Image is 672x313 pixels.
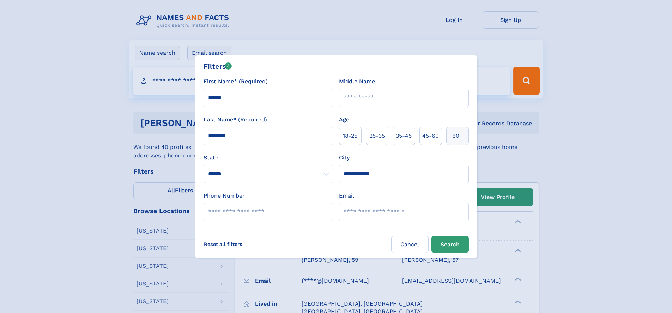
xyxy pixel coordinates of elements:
span: 45‑60 [422,132,439,140]
span: 25‑35 [369,132,385,140]
label: State [204,154,333,162]
label: Email [339,192,354,200]
label: City [339,154,350,162]
span: 35‑45 [396,132,412,140]
label: Age [339,115,349,124]
label: Last Name* (Required) [204,115,267,124]
button: Search [431,236,469,253]
label: First Name* (Required) [204,77,268,86]
label: Cancel [391,236,429,253]
label: Phone Number [204,192,245,200]
label: Middle Name [339,77,375,86]
span: 18‑25 [343,132,357,140]
label: Reset all filters [199,236,247,253]
div: Filters [204,61,232,72]
span: 60+ [452,132,463,140]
